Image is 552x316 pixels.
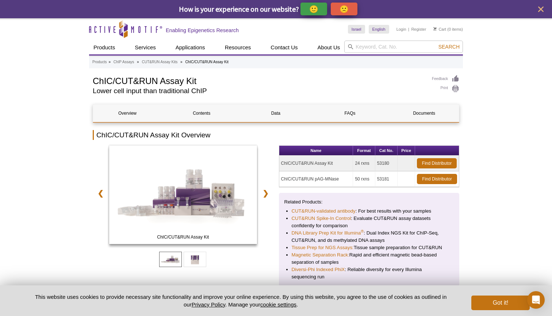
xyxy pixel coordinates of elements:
h2: Enabling Epigenetics Research [166,27,239,34]
a: CUT&RUN-validated antibody [292,208,356,215]
img: ChIC/CUT&RUN Assay Kit [109,145,257,244]
img: Your Cart [433,27,437,31]
li: | [408,25,409,34]
a: ChIP Assays [114,59,134,65]
sup: ® [361,229,364,233]
a: ❯ [258,185,273,202]
td: ChIC/CUT&RUN Assay Kit [279,156,353,171]
li: : Dual Index NGS Kit for ChIP-Seq, CUT&RUN, and ds methylated DNA assays [292,229,447,244]
button: close [536,5,545,14]
a: Cart [433,27,446,32]
h2: ChIC/CUT&RUN Assay Kit Overview [93,130,459,140]
th: Price [398,146,415,156]
td: 53180 [375,156,398,171]
li: (0 items) [433,25,463,34]
a: Find Distributor [417,174,457,184]
button: Search [436,43,462,50]
h1: ChIC/CUT&RUN Assay Kit [93,75,425,86]
a: Register [411,27,426,32]
a: FAQs [316,104,384,122]
p: This website uses cookies to provide necessary site functionality and improve your online experie... [22,293,459,308]
a: Israel [348,25,365,34]
a: Resources [221,41,256,54]
a: Contents [167,104,236,122]
li: » [180,60,183,64]
a: Data [241,104,310,122]
a: Products [92,59,107,65]
a: English [369,25,389,34]
th: Format [353,146,375,156]
a: Documents [390,104,459,122]
a: About Us [313,41,345,54]
p: Related Products: [284,198,454,206]
li: ChIC/CUT&RUN Assay Kit [185,60,228,64]
a: ChIC/CUT&RUN Assay Kit [109,145,257,246]
a: Applications [171,41,210,54]
a: Contact Us [266,41,302,54]
th: Cat No. [375,146,398,156]
li: » [108,60,111,64]
a: ❮ [93,185,108,202]
td: 53181 [375,171,398,187]
th: Name [279,146,353,156]
td: 24 rxns [353,156,375,171]
a: Overview [93,104,162,122]
p: 🙁 [340,4,349,14]
a: Privacy Policy [192,301,225,308]
li: : For best results with your samples [292,208,447,215]
a: Tissue Prep for NGS Assays: [292,244,354,251]
a: CUT&RUN Assay Kits [142,59,177,65]
a: Products [89,41,119,54]
a: Diversi-Phi Indexed PhiX [292,266,345,273]
a: Login [396,27,406,32]
li: : Evaluate CUT&RUN assay datasets confidently for comparison [292,215,447,229]
a: Services [130,41,160,54]
button: Got it! [471,296,530,310]
a: Find Distributor [417,158,457,168]
h2: Lower cell input than traditional ChIP [93,88,425,94]
div: Open Intercom Messenger [527,291,545,309]
button: cookie settings [260,301,296,308]
li: : Reliable diversity for every Illumina sequencing run [292,266,447,281]
li: » [137,60,139,64]
span: Search [438,44,460,50]
td: 50 rxns [353,171,375,187]
span: How is your experience on our website? [179,4,299,14]
li: Rapid and efficient magnetic bead-based separation of samples [292,251,447,266]
p: 🙂 [309,4,318,14]
a: CUT&RUN Spike-In Control [292,215,351,222]
a: Magnetic Separation Rack: [292,251,349,259]
a: DNA Library Prep Kit for Illumina® [292,229,364,237]
a: Feedback [432,75,459,83]
li: Tissue sample preparation for CUT&RUN [292,244,447,251]
td: ChIC/CUT&RUN pAG-MNase [279,171,353,187]
a: Print [432,85,459,93]
span: ChIC/CUT&RUN Assay Kit [111,233,255,241]
input: Keyword, Cat. No. [344,41,463,53]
